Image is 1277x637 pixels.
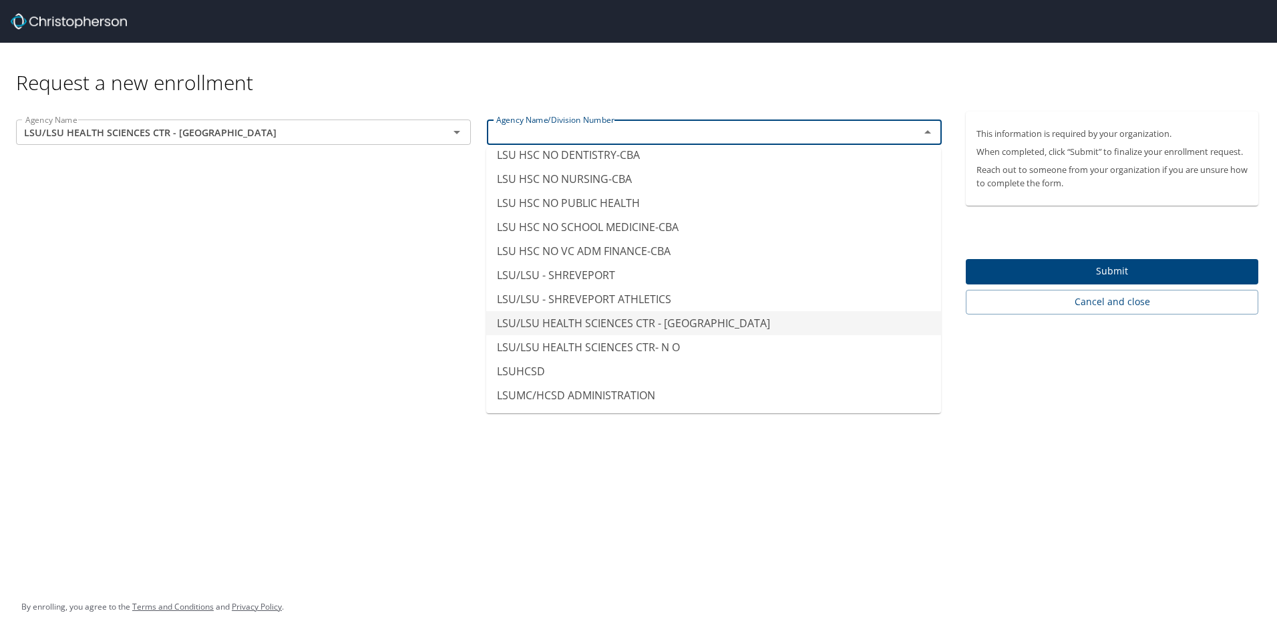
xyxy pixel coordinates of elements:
li: LSUHCSD [486,359,941,383]
p: Reach out to someone from your organization if you are unsure how to complete the form. [976,164,1248,189]
p: When completed, click “Submit” to finalize your enrollment request. [976,146,1248,158]
a: Privacy Policy [232,601,282,612]
span: Submit [976,263,1248,280]
button: Cancel and close [966,290,1258,314]
button: Submit [966,259,1258,285]
li: LSUMC/HCSD ADMINISTRATION [486,383,941,407]
span: Cancel and close [976,294,1248,310]
li: LSUMC/[PERSON_NAME] REGIONAL MED CENTR [486,407,941,431]
li: LSU HSC NO DENTISTRY-CBA [486,143,941,167]
li: LSU/LSU HEALTH SCIENCES CTR - [GEOGRAPHIC_DATA] [486,311,941,335]
li: LSU HSC NO SCHOOL MEDICINE-CBA [486,215,941,239]
img: cbt logo [11,13,127,29]
div: Request a new enrollment [16,43,1269,95]
p: This information is required by your organization. [976,128,1248,140]
button: Open [447,123,466,142]
li: LSU HSC NO NURSING-CBA [486,167,941,191]
li: LSU/LSU HEALTH SCIENCES CTR- N O [486,335,941,359]
li: LSU HSC NO VC ADM FINANCE-CBA [486,239,941,263]
li: LSU/LSU - SHREVEPORT ATHLETICS [486,287,941,311]
li: LSU HSC NO PUBLIC HEALTH [486,191,941,215]
button: Close [918,123,937,142]
div: By enrolling, you agree to the and . [21,590,284,624]
li: LSU/LSU - SHREVEPORT [486,263,941,287]
a: Terms and Conditions [132,601,214,612]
